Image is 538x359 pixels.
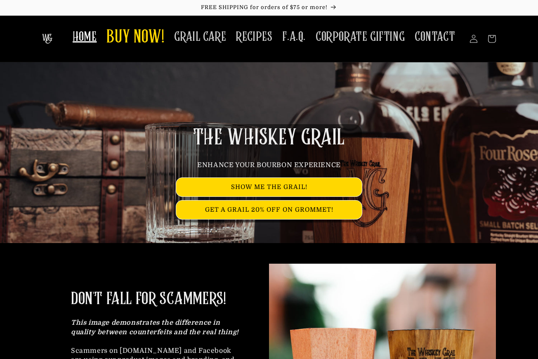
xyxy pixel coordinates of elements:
span: F.A.Q. [282,29,306,45]
a: HOME [68,24,101,50]
a: GRAIL CARE [169,24,231,50]
span: CONTACT [415,29,455,45]
h2: DON'T FALL FOR SCAMMERS! [71,288,226,310]
p: FREE SHIPPING for orders of $75 or more! [8,4,530,11]
a: SHOW ME THE GRAIL! [176,178,362,196]
a: RECIPES [231,24,277,50]
span: CORPORATE GIFTING [316,29,405,45]
strong: This image demonstrates the difference in quality between counterfeits and the real thing! [71,319,239,335]
a: F.A.Q. [277,24,311,50]
span: BUY NOW! [106,26,164,49]
img: The Whiskey Grail [42,34,52,44]
a: CORPORATE GIFTING [311,24,410,50]
a: CONTACT [410,24,460,50]
span: ENHANCE YOUR BOURBON EXPERIENCE [197,161,341,169]
a: GET A GRAIL 20% OFF ON GROMMET! [176,201,362,219]
span: GRAIL CARE [174,29,226,45]
span: RECIPES [236,29,272,45]
span: HOME [73,29,97,45]
a: BUY NOW! [101,21,169,54]
span: THE WHISKEY GRAIL [193,127,345,149]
